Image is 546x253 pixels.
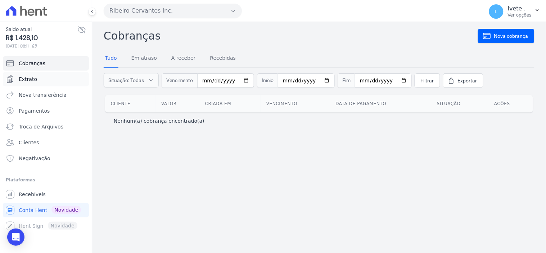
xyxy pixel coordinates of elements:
h2: Cobranças [104,28,478,44]
span: Negativação [19,155,50,162]
nav: Sidebar [6,56,86,233]
span: Filtrar [421,77,434,84]
a: Pagamentos [3,104,89,118]
button: I. Ivete . Ver opções [483,1,546,22]
span: Exportar [458,77,477,84]
a: Filtrar [415,73,440,88]
a: Clientes [3,135,89,150]
th: Cliente [105,95,155,112]
th: Ações [488,95,533,112]
span: Nova cobrança [494,32,528,40]
span: [DATE] 08:11 [6,43,77,49]
a: Conta Hent Novidade [3,203,89,217]
p: Ivete . [508,5,532,12]
span: Início [257,73,278,88]
p: Ver opções [508,12,532,18]
th: Criada em [199,95,261,112]
span: Pagamentos [19,107,50,114]
span: Situação: Todas [108,77,144,84]
a: Recebidas [209,49,238,68]
a: Recebíveis [3,187,89,202]
span: Clientes [19,139,39,146]
th: Valor [155,95,199,112]
span: R$ 1.428,10 [6,33,77,43]
span: Fim [338,73,355,88]
a: Nova cobrança [478,29,534,43]
a: Exportar [443,73,483,88]
a: Extrato [3,72,89,86]
button: Ribeiro Cervantes Inc. [104,4,242,18]
span: Conta Hent [19,207,47,214]
a: Cobranças [3,56,89,71]
span: Recebíveis [19,191,46,198]
p: Nenhum(a) cobrança encontrado(a) [114,117,204,125]
span: Troca de Arquivos [19,123,63,130]
span: Nova transferência [19,91,67,99]
span: I. [495,9,498,14]
a: Em atraso [130,49,158,68]
div: Open Intercom Messenger [7,229,24,246]
th: Data de pagamento [330,95,432,112]
span: Saldo atual [6,26,77,33]
th: Situação [431,95,488,112]
a: Negativação [3,151,89,166]
span: Extrato [19,76,37,83]
a: Tudo [104,49,118,68]
a: Nova transferência [3,88,89,102]
div: Plataformas [6,176,86,184]
th: Vencimento [261,95,330,112]
button: Situação: Todas [104,73,159,87]
span: Vencimento [162,73,197,88]
span: Novidade [51,206,81,214]
span: Cobranças [19,60,45,67]
a: Troca de Arquivos [3,119,89,134]
a: A receber [170,49,197,68]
